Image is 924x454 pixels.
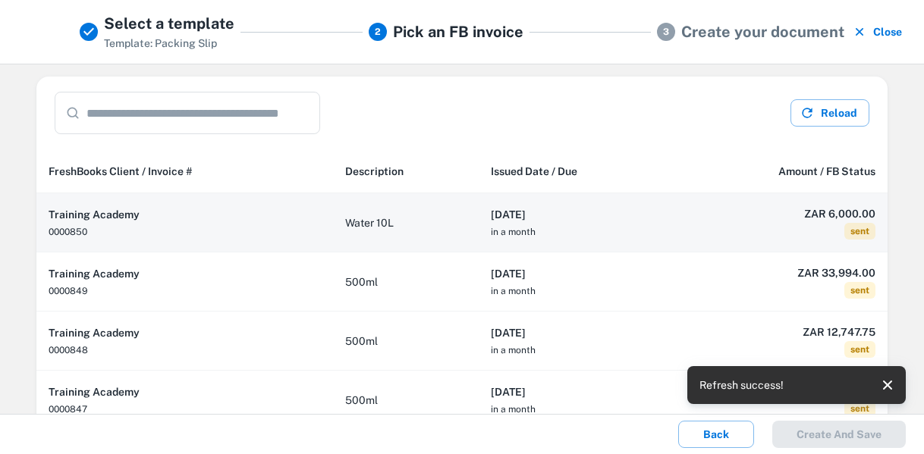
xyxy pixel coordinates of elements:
span: in a month [491,227,536,237]
h5: Select a template [104,12,234,35]
span: 0000847 [49,404,87,415]
h6: Training Academy [49,265,321,282]
span: Description [345,162,404,180]
span: sent [844,341,875,358]
div: Refresh success! [699,371,784,399]
span: sent [844,282,875,299]
h6: ZAR 6,000.00 [686,205,875,222]
span: in a month [491,286,536,296]
h5: Pick an FB invoice [393,20,523,43]
span: FreshBooks Client / Invoice # [49,162,193,180]
span: 0000850 [49,227,87,237]
text: 3 [663,27,669,37]
h6: [DATE] [491,206,662,223]
span: 0000848 [49,345,88,355]
td: Water 10L [333,193,479,252]
button: Back [678,421,754,448]
h6: Training Academy [49,384,321,400]
span: sent [844,223,875,240]
td: 500ml [333,312,479,371]
h6: Training Academy [49,206,321,223]
h6: [DATE] [491,265,662,282]
h6: ZAR 33,994.00 [686,265,875,281]
h6: ZAR 16,997.00 [686,383,875,399]
h6: Training Academy [49,324,321,341]
td: 500ml [333,371,479,430]
span: Template: Packing Slip [104,37,217,49]
button: close [875,373,900,397]
h6: [DATE] [491,384,662,400]
button: Reload [790,99,869,127]
span: Issued Date / Due [491,162,577,180]
span: Amount / FB Status [778,162,875,180]
span: 0000849 [49,286,88,296]
text: 2 [375,27,381,37]
td: 500ml [333,252,479,312]
h5: Create your document [681,20,844,43]
span: in a month [491,404,536,415]
span: sent [844,400,875,417]
span: in a month [491,345,536,355]
button: Close [850,12,906,52]
h6: ZAR 12,747.75 [686,324,875,340]
h6: [DATE] [491,324,662,341]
